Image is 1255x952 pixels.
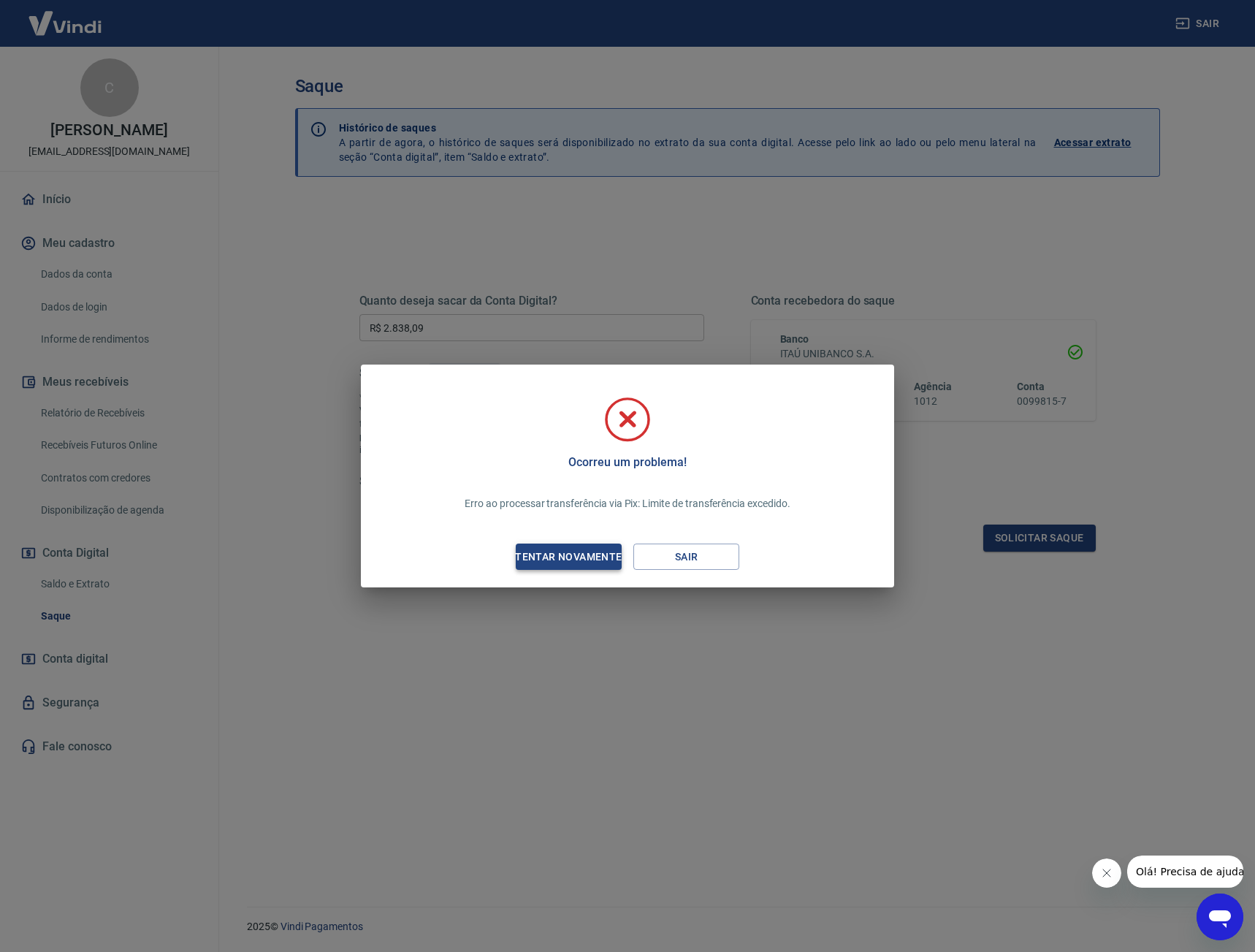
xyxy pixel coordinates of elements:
button: Sair [633,544,739,571]
div: Tentar novamente [497,548,639,566]
iframe: Botão para abrir a janela de mensagens [1197,894,1243,940]
span: Olá! Precisa de ajuda? [9,10,123,22]
button: Tentar novamente [516,544,622,571]
iframe: Mensagem da empresa [1127,856,1243,888]
iframe: Fechar mensagem [1092,858,1121,888]
p: Erro ao processar transferência via Pix: Limite de transferência excedido. [465,496,790,511]
h5: Ocorreu um problema! [568,455,686,470]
